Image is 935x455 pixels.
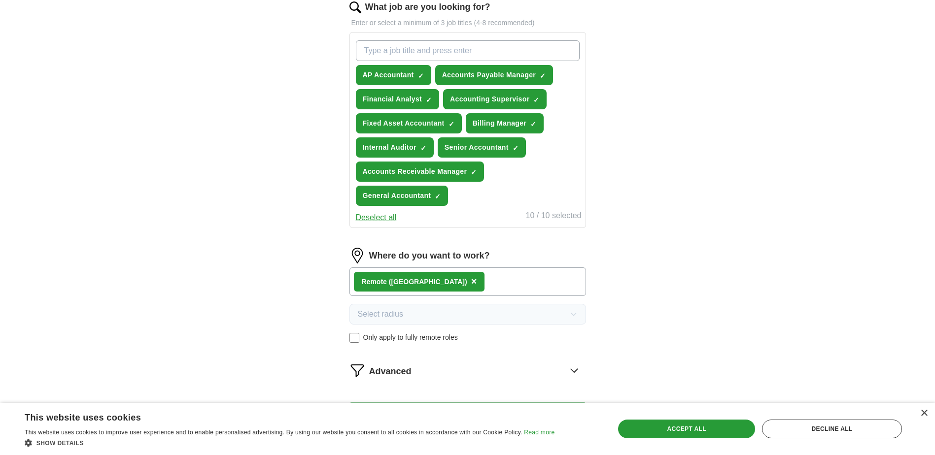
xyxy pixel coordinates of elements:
span: ✓ [540,72,546,80]
span: Select radius [358,308,404,320]
span: ✓ [513,144,519,152]
span: ✓ [530,120,536,128]
button: Billing Manager✓ [466,113,544,133]
button: Senior Accountant✓ [438,137,526,158]
div: This website uses cookies [25,409,530,423]
div: Show details [25,438,554,448]
button: Internal Auditor✓ [356,137,434,158]
div: Accept all [618,420,755,438]
span: Fixed Asset Accountant [363,118,445,129]
input: Only apply to fully remote roles [349,333,359,343]
button: Submitting... [349,402,586,422]
span: Show details [36,440,84,447]
span: General Accountant [363,191,431,201]
span: ✓ [435,193,441,200]
span: This website uses cookies to improve user experience and to enable personalised advertising. By u... [25,429,522,436]
span: AP Accountant [363,70,414,80]
span: Financial Analyst [363,94,422,104]
span: Only apply to fully remote roles [363,332,458,343]
button: Accounts Payable Manager✓ [435,65,553,85]
img: search.png [349,1,361,13]
button: Accounts Receivable Manager✓ [356,162,485,182]
span: Accounts Payable Manager [442,70,536,80]
p: Enter or select a minimum of 3 job titles (4-8 recommended) [349,18,586,28]
div: Decline all [762,420,902,438]
div: Close [920,410,928,417]
div: Remote ([GEOGRAPHIC_DATA]) [362,277,467,287]
button: General Accountant✓ [356,186,449,206]
span: ✓ [449,120,454,128]
button: Deselect all [356,212,397,224]
span: × [471,276,477,287]
img: location.png [349,248,365,263]
button: Fixed Asset Accountant✓ [356,113,462,133]
span: Billing Manager [473,118,526,129]
span: ✓ [533,96,539,104]
img: filter [349,362,365,378]
span: ✓ [426,96,432,104]
label: What job are you looking for? [365,0,490,14]
button: × [471,274,477,289]
button: Financial Analyst✓ [356,89,440,109]
input: Type a job title and press enter [356,40,580,61]
span: Advanced [369,365,412,378]
div: 10 / 10 selected [526,210,582,224]
a: Read more, opens a new window [524,429,554,436]
span: Senior Accountant [445,142,509,153]
span: ✓ [420,144,426,152]
span: ✓ [418,72,424,80]
span: Internal Auditor [363,142,416,153]
span: ✓ [471,168,477,176]
button: AP Accountant✓ [356,65,431,85]
button: Select radius [349,304,586,325]
button: Accounting Supervisor✓ [443,89,547,109]
label: Where do you want to work? [369,249,490,262]
span: Accounts Receivable Manager [363,166,467,177]
span: Accounting Supervisor [450,94,529,104]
